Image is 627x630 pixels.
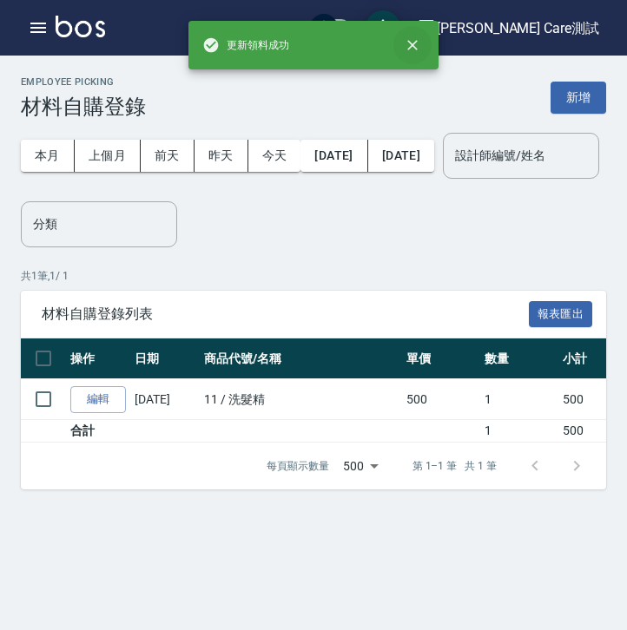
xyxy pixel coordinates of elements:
td: 1 [480,379,558,420]
td: 11 / 洗髮精 [200,379,402,420]
div: [PERSON_NAME] Care測試 [437,17,599,39]
button: 新增 [551,82,606,114]
button: save [366,10,400,45]
th: 商品代號/名稱 [200,338,402,379]
button: 上個月 [75,140,141,172]
button: 前天 [141,140,195,172]
button: [PERSON_NAME] Care測試 [409,10,606,46]
button: 本月 [21,140,75,172]
td: 500 [402,379,480,420]
th: 操作 [66,338,130,379]
button: [DATE] [300,140,367,172]
span: 材料自購登錄列表 [42,305,529,323]
th: 單價 [402,338,480,379]
p: 共 1 筆, 1 / 1 [21,268,606,284]
p: 每頁顯示數量 [267,458,329,474]
button: 昨天 [195,140,248,172]
button: 今天 [248,140,301,172]
a: 報表匯出 [529,305,593,321]
a: 新增 [551,89,606,105]
h3: 材料自購登錄 [21,95,146,119]
button: close [393,26,432,64]
td: [DATE] [130,379,200,420]
button: [DATE] [368,140,434,172]
th: 日期 [130,338,200,379]
button: 報表匯出 [529,301,593,328]
div: 500 [336,443,385,489]
h2: Employee Picking [21,76,146,88]
img: Logo [56,16,105,37]
th: 數量 [480,338,558,379]
a: 編輯 [70,386,126,413]
span: 更新領料成功 [202,36,289,54]
td: 1 [480,420,558,443]
td: 合計 [66,420,130,443]
p: 第 1–1 筆 共 1 筆 [412,458,497,474]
